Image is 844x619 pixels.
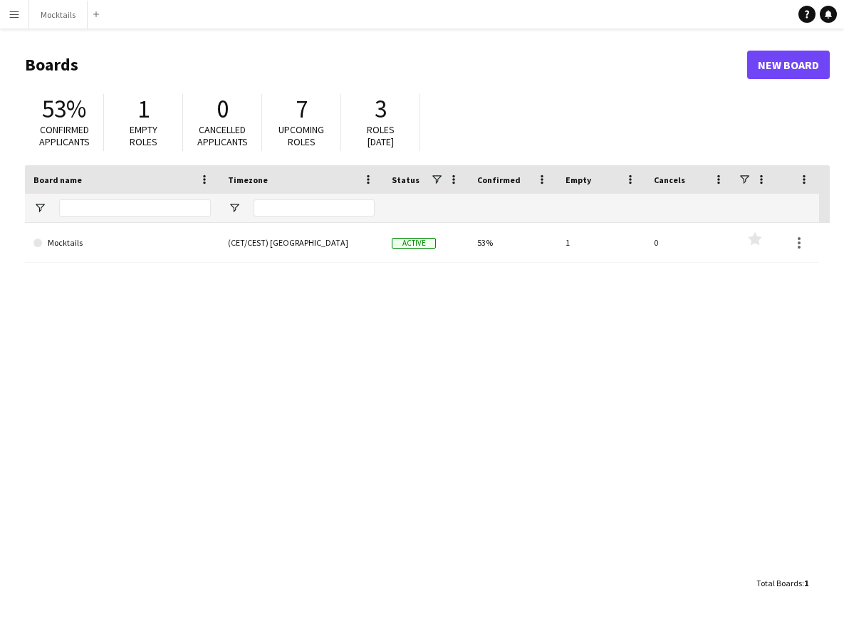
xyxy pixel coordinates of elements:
span: Empty [566,175,591,185]
button: Open Filter Menu [33,202,46,214]
span: Empty roles [130,123,157,148]
span: 53% [42,93,86,125]
button: Mocktails [29,1,88,28]
span: Upcoming roles [278,123,324,148]
a: New Board [747,51,830,79]
span: Confirmed applicants [39,123,90,148]
span: Roles [DATE] [367,123,395,148]
div: : [756,569,808,597]
button: Open Filter Menu [228,202,241,214]
div: 0 [645,223,734,262]
input: Board name Filter Input [59,199,211,217]
span: Cancelled applicants [197,123,248,148]
span: Timezone [228,175,268,185]
a: Mocktails [33,223,211,263]
h1: Boards [25,54,747,76]
span: Cancels [654,175,685,185]
span: Total Boards [756,578,802,588]
span: 7 [296,93,308,125]
span: Board name [33,175,82,185]
span: 1 [804,578,808,588]
div: 1 [557,223,645,262]
span: 0 [217,93,229,125]
input: Timezone Filter Input [254,199,375,217]
span: Status [392,175,420,185]
div: 53% [469,223,557,262]
span: Confirmed [477,175,521,185]
span: 3 [375,93,387,125]
span: 1 [137,93,150,125]
span: Active [392,238,436,249]
div: (CET/CEST) [GEOGRAPHIC_DATA] [219,223,383,262]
